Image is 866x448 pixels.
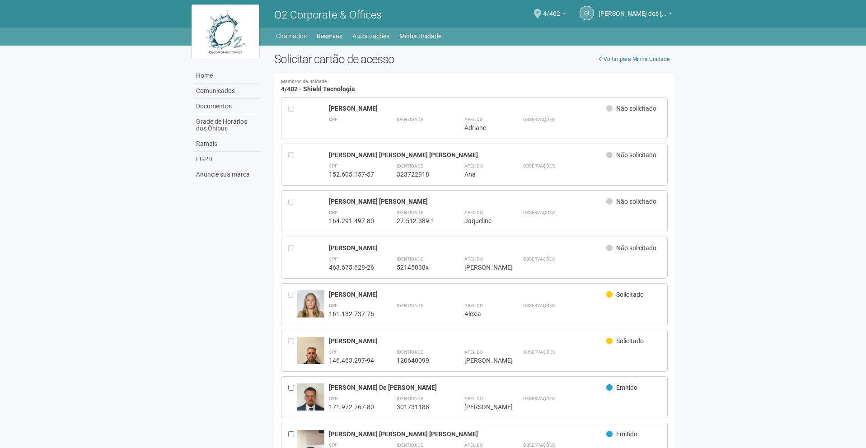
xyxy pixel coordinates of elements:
[194,114,261,136] a: Grade de Horários dos Ônibus
[399,30,441,42] a: Minha Unidade
[329,430,607,438] div: [PERSON_NAME] [PERSON_NAME] [PERSON_NAME]
[397,170,442,178] div: 323722918
[329,197,607,205] div: [PERSON_NAME] [PERSON_NAME]
[397,257,423,261] strong: Identidade
[194,99,261,114] a: Documentos
[329,310,374,318] div: 161.132.737-76
[616,384,637,391] span: Emitido
[329,217,374,225] div: 164.291.497-80
[543,1,560,17] span: 4/402
[274,52,675,66] h2: Solicitar cartão de acesso
[616,105,656,112] span: Não solicitado
[329,170,374,178] div: 152.605.157-57
[523,117,555,122] strong: Observações
[288,337,297,364] div: Entre em contato com a Aministração para solicitar o cancelamento ou 2a via
[397,396,423,401] strong: Identidade
[464,303,483,308] strong: Apelido
[297,383,324,420] img: user.jpg
[523,443,555,448] strong: Observações
[464,263,501,271] div: [PERSON_NAME]
[616,337,644,345] span: Solicitado
[281,79,668,84] small: Membros da unidade
[194,68,261,84] a: Home
[397,403,442,411] div: 301731188
[616,198,656,205] span: Não solicitado
[523,303,555,308] strong: Observações
[616,151,656,159] span: Não solicitado
[616,244,656,252] span: Não solicitado
[329,403,374,411] div: 171.972.767-80
[464,443,483,448] strong: Apelido
[464,350,483,355] strong: Apelido
[329,151,607,159] div: [PERSON_NAME] [PERSON_NAME] [PERSON_NAME]
[464,163,483,168] strong: Apelido
[276,30,307,42] a: Chamados
[616,291,644,298] span: Solicitado
[329,257,337,261] strong: CPF
[523,396,555,401] strong: Observações
[397,163,423,168] strong: Identidade
[352,30,389,42] a: Autorizações
[594,52,674,66] a: Voltar para Minha Unidade
[329,337,607,345] div: [PERSON_NAME]
[194,152,261,167] a: LGPD
[329,396,337,401] strong: CPF
[297,337,324,373] img: user.jpg
[580,6,594,20] a: GL
[464,210,483,215] strong: Apelido
[599,11,672,19] a: [PERSON_NAME] dos [PERSON_NAME]
[317,30,342,42] a: Reservas
[464,396,483,401] strong: Apelido
[397,263,442,271] div: 52145038x
[464,356,501,364] div: [PERSON_NAME]
[329,443,337,448] strong: CPF
[397,217,442,225] div: 27.512.389-1
[397,303,423,308] strong: Identidade
[297,290,324,328] img: user.jpg
[329,244,607,252] div: [PERSON_NAME]
[329,210,337,215] strong: CPF
[523,210,555,215] strong: Observações
[397,443,423,448] strong: Identidade
[329,163,337,168] strong: CPF
[523,350,555,355] strong: Observações
[397,350,423,355] strong: Identidade
[274,9,382,21] span: O2 Corporate & Offices
[464,403,501,411] div: [PERSON_NAME]
[329,350,337,355] strong: CPF
[397,210,423,215] strong: Identidade
[329,383,607,392] div: [PERSON_NAME] De [PERSON_NAME]
[194,167,261,182] a: Anuncie sua marca
[464,257,483,261] strong: Apelido
[329,356,374,364] div: 146.463.297-94
[329,263,374,271] div: 463.675.628-26
[523,257,555,261] strong: Observações
[329,303,337,308] strong: CPF
[616,430,637,438] span: Emitido
[464,217,501,225] div: Jaqueline
[464,310,501,318] div: Alexia
[397,356,442,364] div: 120640099
[329,290,607,299] div: [PERSON_NAME]
[464,170,501,178] div: Ana
[329,104,607,112] div: [PERSON_NAME]
[192,5,259,59] img: logo.jpg
[599,1,666,17] span: Gabriel Lemos Carreira dos Reis
[464,117,483,122] strong: Apelido
[194,84,261,99] a: Comunicados
[288,290,297,318] div: Entre em contato com a Aministração para solicitar o cancelamento ou 2a via
[464,124,501,132] div: Adriane
[523,163,555,168] strong: Observações
[543,11,566,19] a: 4/402
[397,117,423,122] strong: Identidade
[194,136,261,152] a: Ramais
[281,79,668,93] h4: 4/402 - Shield Tecnologia
[329,117,337,122] strong: CPF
